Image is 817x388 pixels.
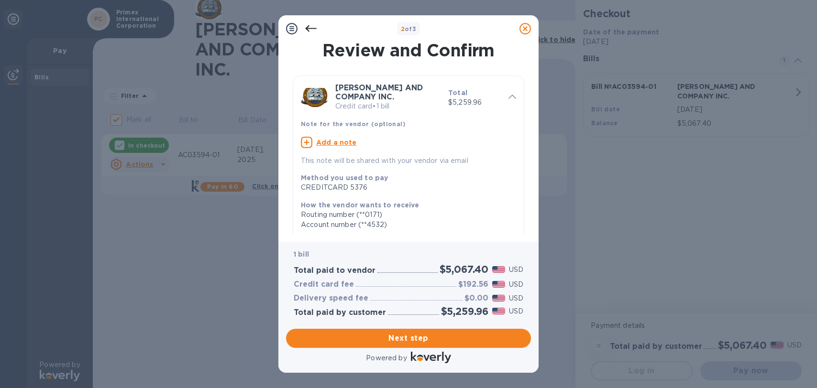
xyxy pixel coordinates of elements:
[464,294,488,303] h3: $0.00
[301,183,508,193] div: CREDITCARD 5376
[301,201,420,209] b: How the vendor wants to receive
[366,353,407,363] p: Powered by
[492,266,505,273] img: USD
[411,352,451,363] img: Logo
[401,25,405,32] span: 2
[294,308,386,317] h3: Total paid by customer
[440,263,488,275] h2: $5,067.40
[294,333,523,344] span: Next step
[492,295,505,302] img: USD
[294,266,375,275] h3: Total paid to vendor
[335,101,441,111] p: Credit card • 1 bill
[335,83,423,101] b: [PERSON_NAME] AND COMPANY INC.
[316,139,357,146] u: Add a note
[301,84,516,166] div: [PERSON_NAME] AND COMPANY INC.Credit card•1 billTotal$5,259.96Note for the vendor (optional)Add a...
[286,329,531,348] button: Next step
[448,97,501,108] p: $5,259.96
[294,280,354,289] h3: Credit card fee
[492,308,505,314] img: USD
[509,280,523,290] p: USD
[492,281,505,288] img: USD
[291,40,526,60] h1: Review and Confirm
[509,306,523,316] p: USD
[458,280,488,289] h3: $192.56
[301,210,508,220] div: Routing number (**0171)
[448,89,467,97] b: Total
[301,156,516,166] p: This note will be shared with your vendor via email
[301,120,406,128] b: Note for the vendor (optional)
[294,250,309,258] b: 1 bill
[509,265,523,275] p: USD
[301,174,388,182] b: Method you used to pay
[509,293,523,303] p: USD
[294,294,368,303] h3: Delivery speed fee
[401,25,417,32] b: of 3
[441,305,488,317] h2: $5,259.96
[301,220,508,230] div: Account number (**4532)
